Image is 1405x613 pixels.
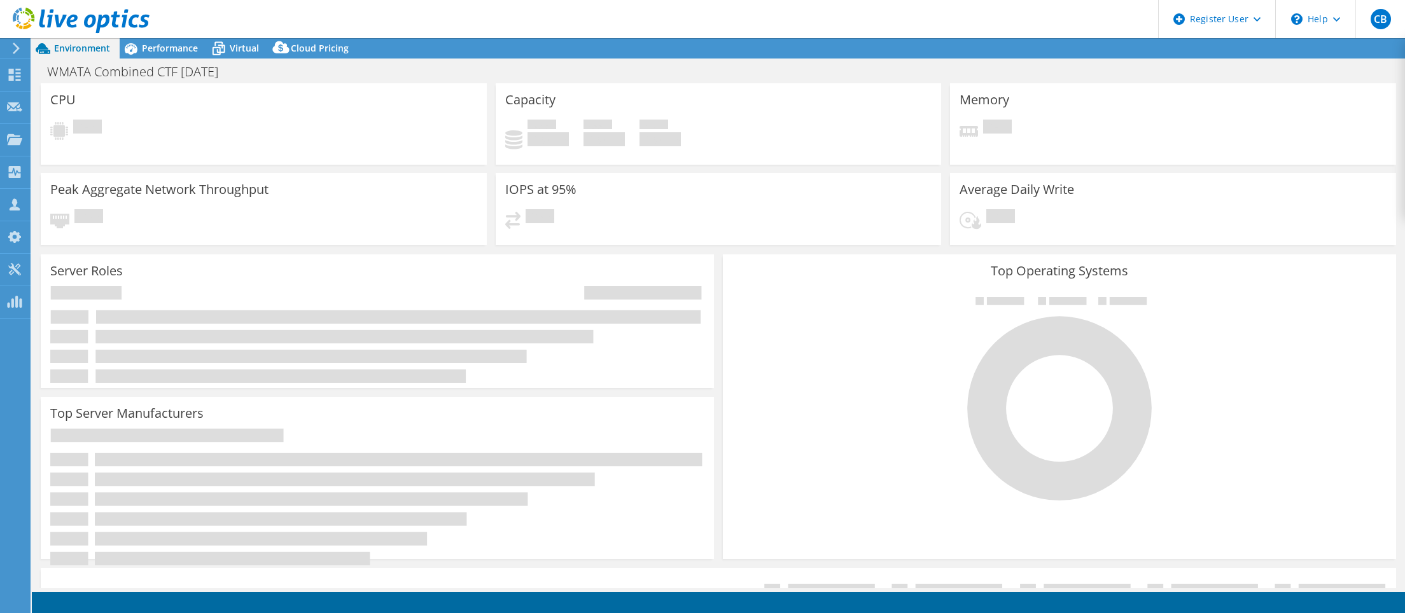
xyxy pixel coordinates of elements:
[74,209,103,226] span: Pending
[1371,9,1391,29] span: CB
[73,120,102,137] span: Pending
[291,42,349,54] span: Cloud Pricing
[640,120,668,132] span: Total
[584,132,625,146] h4: 0 GiB
[986,209,1015,226] span: Pending
[526,209,554,226] span: Pending
[1291,13,1303,25] svg: \n
[584,120,612,132] span: Free
[505,183,577,196] h3: IOPS at 95%
[50,406,204,420] h3: Top Server Manufacturers
[528,132,569,146] h4: 0 GiB
[960,93,1009,107] h3: Memory
[50,264,123,278] h3: Server Roles
[640,132,681,146] h4: 0 GiB
[54,42,110,54] span: Environment
[732,264,1387,278] h3: Top Operating Systems
[960,183,1074,196] h3: Average Daily Write
[41,65,238,79] h1: WMATA Combined CTF [DATE]
[230,42,259,54] span: Virtual
[528,120,556,132] span: Used
[983,120,1012,137] span: Pending
[142,42,198,54] span: Performance
[505,93,556,107] h3: Capacity
[50,183,269,196] h3: Peak Aggregate Network Throughput
[50,93,76,107] h3: CPU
